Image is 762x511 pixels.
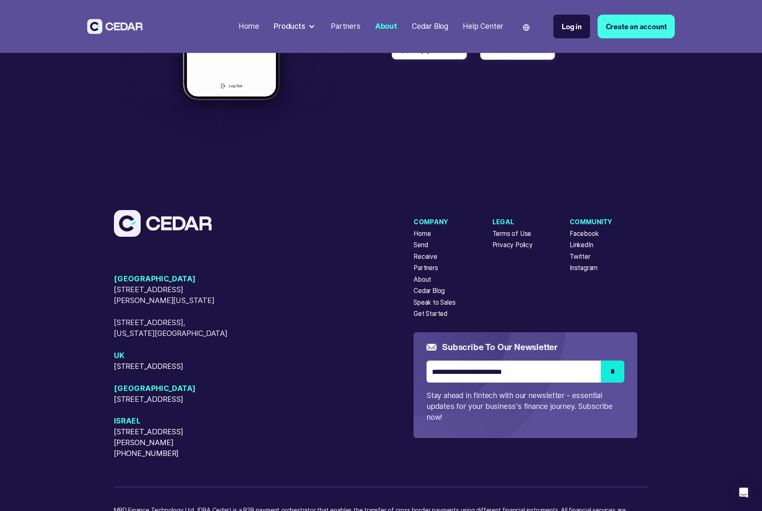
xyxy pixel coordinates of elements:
span: [GEOGRAPHIC_DATA] [114,273,229,284]
span: [STREET_ADDRESS] [114,361,229,372]
a: Partners [414,263,438,273]
span: [GEOGRAPHIC_DATA] [114,383,229,394]
a: LinkedIn [570,240,593,250]
h5: Subscribe to our newsletter [442,341,558,353]
a: Partners [327,17,364,36]
div: Community [570,217,613,227]
a: Instagram [570,263,598,273]
span: [STREET_ADDRESS], [US_STATE][GEOGRAPHIC_DATA] [114,317,229,339]
form: Email Form [426,341,624,423]
div: Log in [562,21,582,32]
a: Receive [414,252,437,261]
a: Home [235,17,263,36]
a: Cedar Blog [408,17,452,36]
a: Log in [553,15,590,38]
div: Legal [492,217,533,227]
a: About [371,17,401,36]
a: Create an account [598,15,675,38]
a: Send [414,240,428,250]
a: Home [414,229,431,238]
span: [STREET_ADDRESS][PERSON_NAME][US_STATE] [114,284,229,306]
a: Facebook [570,229,598,238]
a: About [414,275,431,284]
a: Get Started [414,309,447,318]
div: About [375,21,397,32]
a: Terms of Use [492,229,532,238]
div: Cedar Blog [412,21,448,32]
a: Privacy Policy [492,240,533,250]
div: Help Center [463,21,503,32]
p: Stay ahead in fintech with our newsletter - essential updates for your business's finance journey... [426,390,624,423]
a: Help Center [459,17,507,36]
span: [STREET_ADDRESS][PERSON_NAME][PHONE_NUMBER] [114,426,229,459]
span: [STREET_ADDRESS] [114,394,229,405]
div: Home [239,21,259,32]
div: Products [274,21,305,32]
span: Israel [114,416,229,426]
div: Company [414,217,455,227]
div: Products [270,17,320,35]
div: Partners [331,21,360,32]
a: Twitter [570,252,590,261]
span: UK [114,350,229,361]
a: Cedar Blog [414,286,445,296]
img: world icon [523,24,530,31]
div: Open Intercom Messenger [734,483,754,503]
a: Speak to Sales [414,298,455,307]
